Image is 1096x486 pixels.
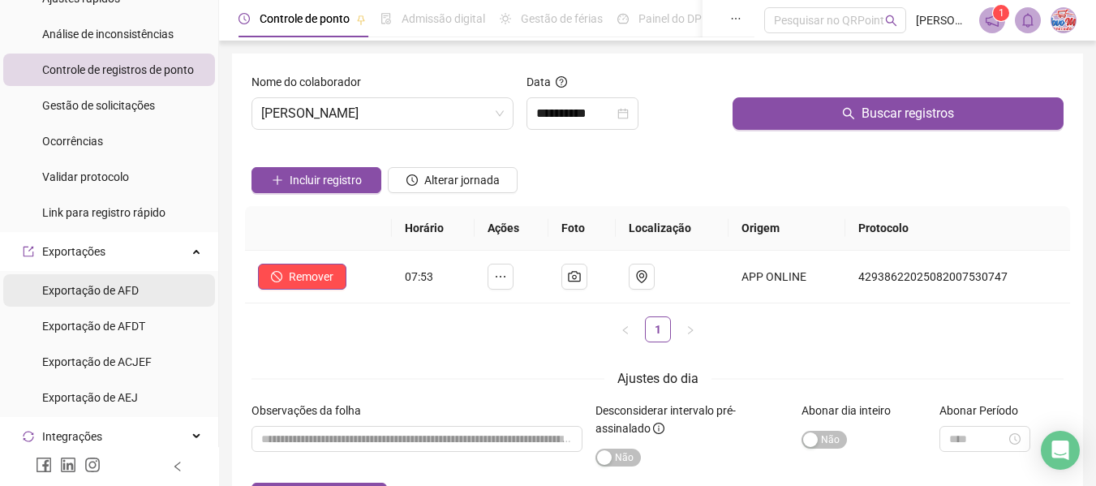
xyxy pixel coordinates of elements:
span: ellipsis [730,13,741,24]
span: search [842,107,855,120]
span: stop [271,271,282,282]
span: Exportações [42,245,105,258]
span: Ocorrências [42,135,103,148]
span: environment [635,270,648,283]
span: Exportação de AFDT [42,320,145,333]
span: clock-circle [406,174,418,186]
span: clock-circle [239,13,250,24]
span: ellipsis [494,270,507,283]
span: Análise de inconsistências [42,28,174,41]
span: GABRIEL SILVA CERQUEIRA DE SOUZA [261,98,504,129]
sup: 1 [993,5,1009,21]
label: Observações da folha [251,402,372,419]
span: Admissão digital [402,12,485,25]
div: Open Intercom Messenger [1041,431,1080,470]
span: pushpin [356,15,366,24]
span: Integrações [42,430,102,443]
label: Abonar dia inteiro [802,402,901,419]
span: Alterar jornada [424,171,500,189]
th: Protocolo [845,206,1070,251]
th: Foto [548,206,615,251]
span: 07:53 [405,270,433,283]
span: sun [500,13,511,24]
span: Gestão de solicitações [42,99,155,112]
th: Horário [392,206,475,251]
a: 1 [646,317,670,342]
button: Buscar registros [733,97,1064,130]
th: Ações [475,206,548,251]
span: sync [23,431,34,442]
span: Gestão de férias [521,12,603,25]
label: Abonar Período [939,402,1029,419]
span: camera [568,270,581,283]
a: Alterar jornada [388,175,518,188]
span: Exportação de AEJ [42,391,138,404]
td: APP ONLINE [729,251,845,303]
span: 1 [999,7,1004,19]
th: Origem [729,206,845,251]
td: 42938622025082007530747 [845,251,1070,303]
button: left [612,316,638,342]
button: Remover [258,264,346,290]
span: Desconsiderar intervalo pré-assinalado [595,404,736,435]
span: left [621,325,630,335]
li: Página anterior [612,316,638,342]
span: Controle de ponto [260,12,350,25]
span: notification [985,13,999,28]
button: Alterar jornada [388,167,518,193]
span: left [172,461,183,472]
span: question-circle [556,76,567,88]
span: Exportação de ACJEF [42,355,152,368]
span: linkedin [60,457,76,473]
span: Incluir registro [290,171,362,189]
label: Nome do colaborador [251,73,372,91]
span: info-circle [653,423,664,434]
span: Painel do DP [638,12,702,25]
span: right [686,325,695,335]
span: Ajustes do dia [617,371,698,386]
span: Remover [289,268,333,286]
span: file-done [380,13,392,24]
span: Link para registro rápido [42,206,165,219]
span: bell [1021,13,1035,28]
li: Próxima página [677,316,703,342]
span: facebook [36,457,52,473]
button: Incluir registro [251,167,381,193]
span: Exportação de AFD [42,284,139,297]
span: plus [272,174,283,186]
span: search [885,15,897,27]
span: [PERSON_NAME] [916,11,969,29]
img: 30682 [1051,8,1076,32]
span: dashboard [617,13,629,24]
span: Controle de registros de ponto [42,63,194,76]
span: instagram [84,457,101,473]
button: right [677,316,703,342]
span: Data [527,75,551,88]
span: export [23,246,34,257]
th: Localização [616,206,729,251]
li: 1 [645,316,671,342]
span: Buscar registros [862,104,954,123]
span: Validar protocolo [42,170,129,183]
